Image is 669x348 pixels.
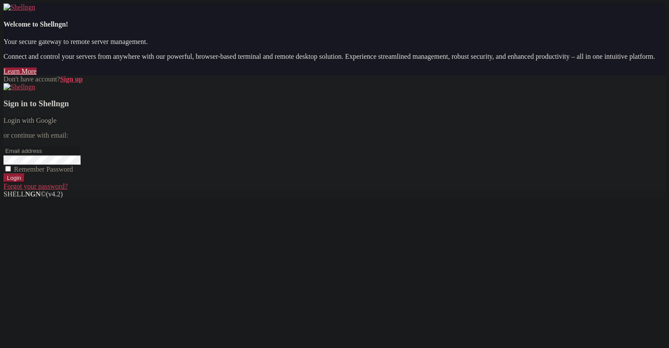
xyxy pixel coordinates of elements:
img: Shellngn [3,83,35,91]
input: Login [3,173,25,182]
span: Remember Password [14,166,73,173]
input: Email address [3,146,81,155]
h3: Sign in to Shellngn [3,99,666,108]
span: SHELL © [3,190,63,198]
div: Don't have account? [3,75,666,83]
input: Remember Password [5,166,11,172]
a: Sign up [60,75,83,83]
p: Your secure gateway to remote server management. [3,38,666,46]
a: Forgot your password? [3,182,68,190]
p: Connect and control your servers from anywhere with our powerful, browser-based terminal and remo... [3,53,666,61]
img: Shellngn [3,3,35,11]
b: NGN [25,190,41,198]
a: Learn More [3,68,37,75]
a: Login with Google [3,117,57,124]
span: 4.2.0 [46,190,63,198]
h4: Welcome to Shellngn! [3,20,666,28]
p: or continue with email: [3,132,666,139]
